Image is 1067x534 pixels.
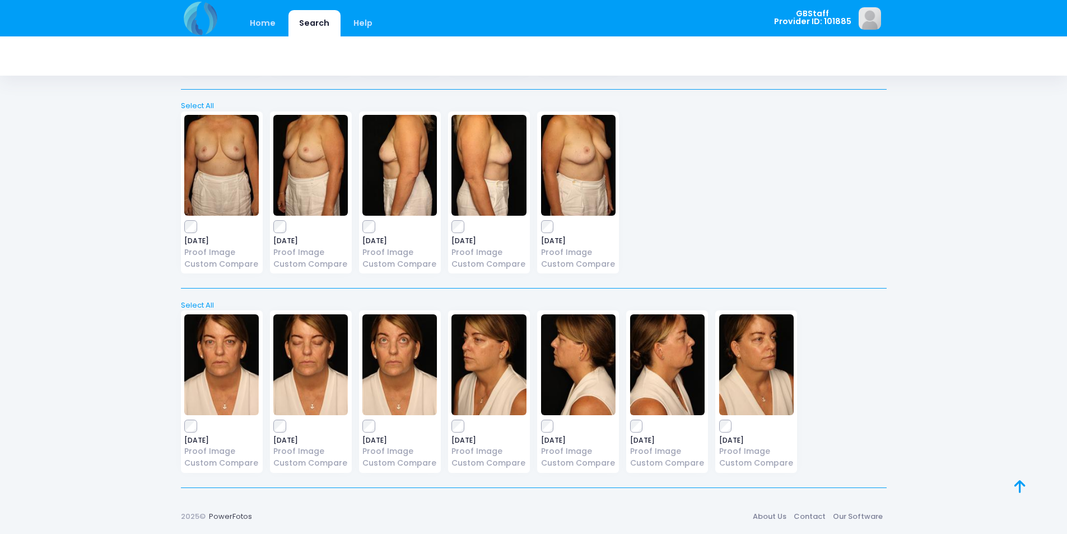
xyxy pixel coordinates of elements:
img: image [541,115,616,216]
a: Contact [790,506,830,526]
span: [DATE] [451,238,526,244]
a: About Us [749,506,790,526]
a: Home [239,10,287,36]
span: [DATE] [184,437,259,444]
img: image [184,115,259,216]
a: Custom Compare [362,258,437,270]
a: Custom Compare [451,258,526,270]
a: Custom Compare [273,457,348,469]
span: [DATE] [541,437,616,444]
a: Custom Compare [630,457,705,469]
a: Custom Compare [273,258,348,270]
a: Proof Image [273,247,348,258]
a: Custom Compare [719,457,794,469]
a: Proof Image [630,445,705,457]
span: [DATE] [451,437,526,444]
a: PowerFotos [209,511,252,522]
img: image [719,314,794,415]
span: [DATE] [362,238,437,244]
a: Custom Compare [541,457,616,469]
span: [DATE] [630,437,705,444]
a: Help [342,10,383,36]
a: Proof Image [184,445,259,457]
span: [DATE] [362,437,437,444]
span: [DATE] [184,238,259,244]
img: image [273,314,348,415]
a: Custom Compare [541,258,616,270]
a: Custom Compare [184,457,259,469]
img: image [273,115,348,216]
a: Proof Image [719,445,794,457]
a: Our Software [830,506,887,526]
a: Proof Image [362,445,437,457]
a: Proof Image [362,247,437,258]
a: Proof Image [541,247,616,258]
a: Search [288,10,341,36]
img: image [362,314,437,415]
span: 2025© [181,511,206,522]
a: Proof Image [184,247,259,258]
img: image [630,314,705,415]
span: GBStaff Provider ID: 101885 [774,10,851,26]
img: image [541,314,616,415]
a: Custom Compare [451,457,526,469]
span: [DATE] [273,238,348,244]
img: image [451,314,526,415]
span: [DATE] [273,437,348,444]
a: Select All [177,300,890,311]
a: Proof Image [451,247,526,258]
a: Proof Image [541,445,616,457]
a: Proof Image [451,445,526,457]
a: Select All [177,100,890,112]
a: Custom Compare [362,457,437,469]
a: Custom Compare [184,258,259,270]
img: image [859,7,881,30]
img: image [184,314,259,415]
a: Proof Image [273,445,348,457]
span: [DATE] [719,437,794,444]
img: image [362,115,437,216]
img: image [451,115,526,216]
span: [DATE] [541,238,616,244]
